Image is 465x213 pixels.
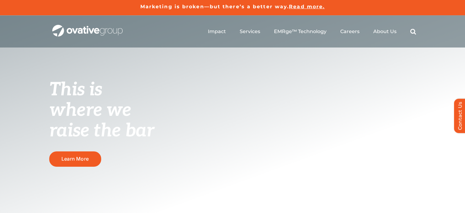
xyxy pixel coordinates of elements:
span: where we raise the bar [49,99,154,142]
a: Marketing is broken—but there’s a better way. [140,4,289,10]
a: About Us [373,29,397,35]
a: Learn More [49,151,101,166]
a: Impact [208,29,226,35]
span: This is [49,79,102,101]
a: OG_Full_horizontal_WHT [52,24,123,30]
a: Careers [340,29,360,35]
a: Search [410,29,416,35]
span: Learn More [61,156,89,162]
a: Services [240,29,260,35]
a: Read more. [289,4,325,10]
nav: Menu [208,22,416,41]
a: EMRge™ Technology [274,29,327,35]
